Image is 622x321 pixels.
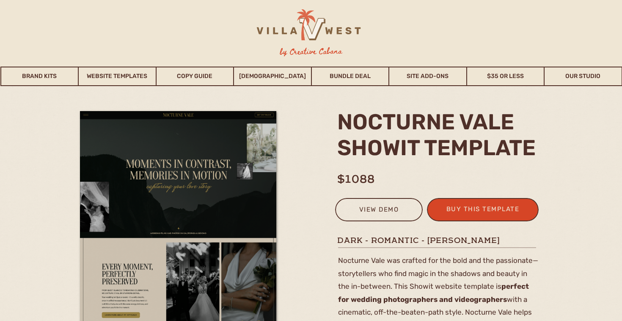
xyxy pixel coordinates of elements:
a: Brand Kits [1,67,78,86]
h1: $1088 [337,171,406,181]
a: Our Studio [545,67,622,86]
h2: nocturne vale Showit template [337,109,542,160]
a: Website Templates [79,67,156,86]
a: buy this template [431,204,534,218]
a: [DEMOGRAPHIC_DATA] [234,67,311,86]
h3: by Creative Cabana [273,45,350,58]
a: Copy Guide [157,67,234,86]
h1: dark - romantic - [PERSON_NAME] [337,235,539,246]
a: Bundle Deal [312,67,389,86]
a: $35 or Less [467,67,544,86]
a: view demo [341,204,417,218]
a: Site Add-Ons [389,67,466,86]
b: perfect for wedding photographers and videographers [338,282,529,304]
